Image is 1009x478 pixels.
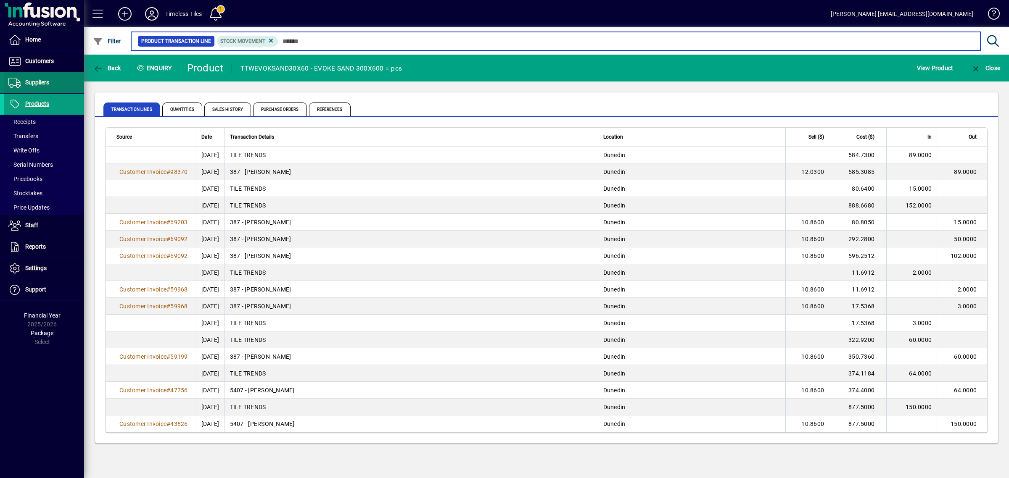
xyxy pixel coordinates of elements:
td: [DATE] [196,180,225,197]
td: [DATE] [196,315,225,331]
td: 585.3085 [836,163,886,180]
span: 64.0000 [954,387,977,394]
a: Customer Invoice#69203 [116,218,191,227]
span: Stocktakes [8,190,42,197]
button: Back [91,60,123,76]
span: Serial Numbers [8,161,53,168]
a: Knowledge Base [982,2,998,29]
span: Customer Invoice [119,236,166,242]
span: # [166,420,170,427]
span: Dunedin [603,219,626,226]
span: Dunedin [603,353,626,360]
span: Close [971,65,1000,71]
td: 387 - [PERSON_NAME] [225,231,598,247]
span: 150.0000 [906,404,932,410]
a: Price Updates [4,200,84,215]
a: Stocktakes [4,186,84,200]
span: 59199 [170,353,188,360]
td: [DATE] [196,281,225,298]
a: Reports [4,236,84,257]
td: [DATE] [196,247,225,264]
a: Receipts [4,115,84,129]
div: Cost ($) [841,132,882,142]
span: Customers [25,58,54,64]
td: 387 - [PERSON_NAME] [225,163,598,180]
span: Dunedin [603,236,626,242]
span: Customer Invoice [119,387,166,394]
a: Write Offs [4,143,84,158]
td: TILE TRENDS [225,399,598,415]
a: Customer Invoice#98370 [116,167,191,176]
span: Dunedin [603,252,626,259]
span: 152.0000 [906,202,932,209]
td: 10.8600 [785,231,836,247]
a: Staff [4,215,84,236]
span: Products [25,100,49,107]
td: TILE TRENDS [225,180,598,197]
span: 89.0000 [909,152,932,158]
a: Customers [4,51,84,72]
span: # [166,353,170,360]
button: Add [111,6,138,21]
td: 10.8600 [785,281,836,298]
span: # [166,387,170,394]
button: View Product [915,60,955,76]
td: [DATE] [196,298,225,315]
td: 387 - [PERSON_NAME] [225,298,598,315]
button: Profile [138,6,165,21]
td: 387 - [PERSON_NAME] [225,247,598,264]
a: Customer Invoice#59968 [116,285,191,294]
td: 322.9200 [836,331,886,348]
div: TTWEVOKSAND30X60 - EVOKE SAND 300X600 = pcs [240,62,402,75]
span: 69092 [170,252,188,259]
a: Settings [4,258,84,279]
span: Write Offs [8,147,40,154]
a: Suppliers [4,72,84,93]
td: [DATE] [196,399,225,415]
mat-chip: Product Transaction Type: Stock movement [217,36,278,47]
span: In [927,132,932,142]
td: [DATE] [196,415,225,432]
span: Dunedin [603,303,626,310]
td: 17.5368 [836,315,886,331]
span: Dunedin [603,370,626,377]
span: 3.0000 [913,320,932,326]
td: 374.4000 [836,382,886,399]
span: Customer Invoice [119,286,166,293]
span: # [166,168,170,175]
span: 15.0000 [954,219,977,226]
a: Serial Numbers [4,158,84,172]
td: 888.6680 [836,197,886,214]
a: Customer Invoice#69092 [116,251,191,260]
a: Support [4,279,84,300]
td: 11.6912 [836,281,886,298]
td: 10.8600 [785,247,836,264]
a: Customer Invoice#59968 [116,302,191,311]
span: Customer Invoice [119,168,166,175]
td: 350.7360 [836,348,886,365]
span: Customer Invoice [119,303,166,310]
span: 150.0000 [951,420,977,427]
td: 10.8600 [785,348,836,365]
span: # [166,252,170,259]
span: 3.0000 [958,303,977,310]
td: TILE TRENDS [225,315,598,331]
div: [PERSON_NAME] [EMAIL_ADDRESS][DOMAIN_NAME] [831,7,973,21]
span: Dunedin [603,152,626,158]
td: 374.1184 [836,365,886,382]
span: 69092 [170,236,188,242]
span: 60.0000 [909,336,932,343]
span: Reports [25,243,46,250]
span: Product Transaction Line [141,37,211,45]
td: 877.5000 [836,399,886,415]
span: Customer Invoice [119,219,166,226]
span: Dunedin [603,168,626,175]
span: Location [603,132,623,142]
td: [DATE] [196,214,225,231]
td: 12.0300 [785,163,836,180]
span: Customer Invoice [119,353,166,360]
td: [DATE] [196,197,225,214]
div: Location [603,132,781,142]
span: 59968 [170,303,188,310]
span: Dunedin [603,269,626,276]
